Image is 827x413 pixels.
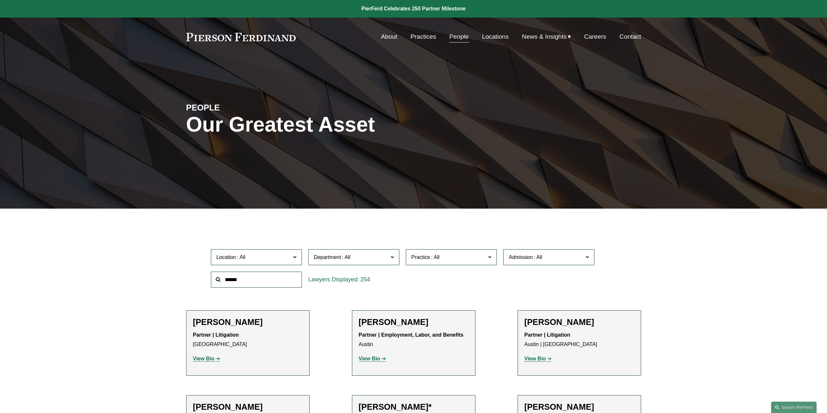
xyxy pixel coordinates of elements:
h2: [PERSON_NAME] [524,317,634,327]
a: Practices [410,31,436,43]
h2: [PERSON_NAME] [359,317,469,327]
span: News & Insights [522,31,567,43]
span: Location [216,254,236,260]
p: Austin | [GEOGRAPHIC_DATA] [524,330,634,349]
strong: Partner | Litigation [193,332,239,338]
span: Admission [509,254,533,260]
a: Contact [619,31,641,43]
strong: View Bio [524,356,546,361]
a: Careers [584,31,606,43]
strong: Partner | Employment, Labor, and Benefits [359,332,464,338]
span: Department [314,254,341,260]
h2: [PERSON_NAME]* [359,402,469,412]
h4: PEOPLE [186,102,300,113]
strong: View Bio [359,356,380,361]
h2: [PERSON_NAME] [193,402,303,412]
strong: View Bio [193,356,214,361]
a: About [381,31,397,43]
p: [GEOGRAPHIC_DATA] [193,330,303,349]
strong: Partner | Litigation [524,332,570,338]
h2: [PERSON_NAME] [524,402,634,412]
a: Search this site [771,402,817,413]
a: People [449,31,469,43]
a: folder dropdown [522,31,571,43]
a: View Bio [193,356,220,361]
h2: [PERSON_NAME] [193,317,303,327]
a: Locations [482,31,509,43]
h1: Our Greatest Asset [186,113,489,136]
span: Practice [411,254,430,260]
a: View Bio [524,356,552,361]
a: View Bio [359,356,386,361]
span: 254 [360,276,370,283]
p: Austin [359,330,469,349]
